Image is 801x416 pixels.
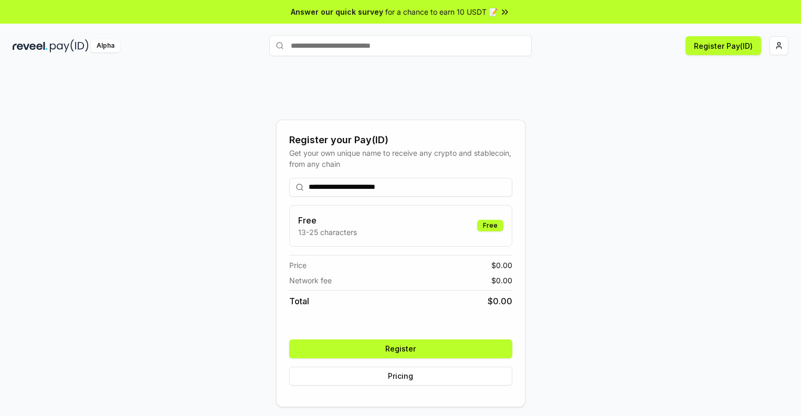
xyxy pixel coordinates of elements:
[298,214,357,227] h3: Free
[289,367,512,386] button: Pricing
[298,227,357,238] p: 13-25 characters
[385,6,498,17] span: for a chance to earn 10 USDT 📝
[686,36,761,55] button: Register Pay(ID)
[289,295,309,307] span: Total
[488,295,512,307] span: $ 0.00
[289,260,307,271] span: Price
[91,39,120,52] div: Alpha
[491,260,512,271] span: $ 0.00
[50,39,89,52] img: pay_id
[289,275,332,286] span: Network fee
[291,6,383,17] span: Answer our quick survey
[289,147,512,169] div: Get your own unique name to receive any crypto and stablecoin, from any chain
[289,339,512,358] button: Register
[13,39,48,52] img: reveel_dark
[491,275,512,286] span: $ 0.00
[477,220,503,231] div: Free
[289,133,512,147] div: Register your Pay(ID)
